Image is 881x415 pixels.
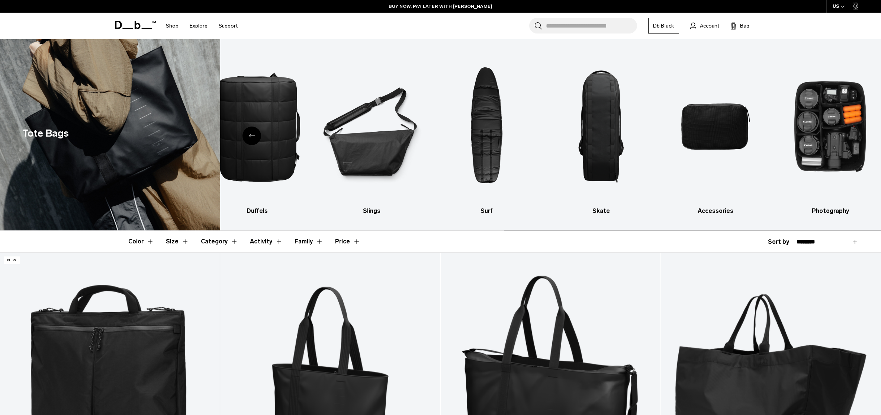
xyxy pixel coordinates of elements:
[730,21,749,30] button: Bag
[436,50,537,216] a: Db Surf
[665,50,766,216] li: 9 / 10
[250,231,283,252] button: Toggle Filter
[779,50,881,216] a: Db Photography
[665,50,766,203] img: Db
[550,50,652,216] li: 8 / 10
[665,50,766,216] a: Db Accessories
[190,13,208,39] a: Explore
[550,50,652,203] img: Db
[690,21,719,30] a: Account
[321,207,422,216] h3: Slings
[436,207,537,216] h3: Surf
[321,50,422,216] li: 6 / 10
[389,3,492,10] a: BUY NOW, PAY LATER WITH [PERSON_NAME]
[22,126,69,141] h1: Tote Bags
[700,22,719,30] span: Account
[242,127,261,145] div: Previous slide
[779,207,881,216] h3: Photography
[219,13,238,39] a: Support
[206,50,308,216] a: Db Duffels
[550,50,652,216] a: Db Skate
[166,13,179,39] a: Shop
[206,207,308,216] h3: Duffels
[779,50,881,216] li: 10 / 10
[206,50,308,216] li: 5 / 10
[436,50,537,203] img: Db
[128,231,154,252] button: Toggle Filter
[665,207,766,216] h3: Accessories
[648,18,679,33] a: Db Black
[321,50,422,203] img: Db
[201,231,238,252] button: Toggle Filter
[206,50,308,203] img: Db
[295,231,323,252] button: Toggle Filter
[436,50,537,216] li: 7 / 10
[550,207,652,216] h3: Skate
[740,22,749,30] span: Bag
[4,256,20,264] p: New
[779,50,881,203] img: Db
[321,50,422,216] a: Db Slings
[166,231,189,252] button: Toggle Filter
[160,13,243,39] nav: Main Navigation
[335,231,360,252] button: Toggle Price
